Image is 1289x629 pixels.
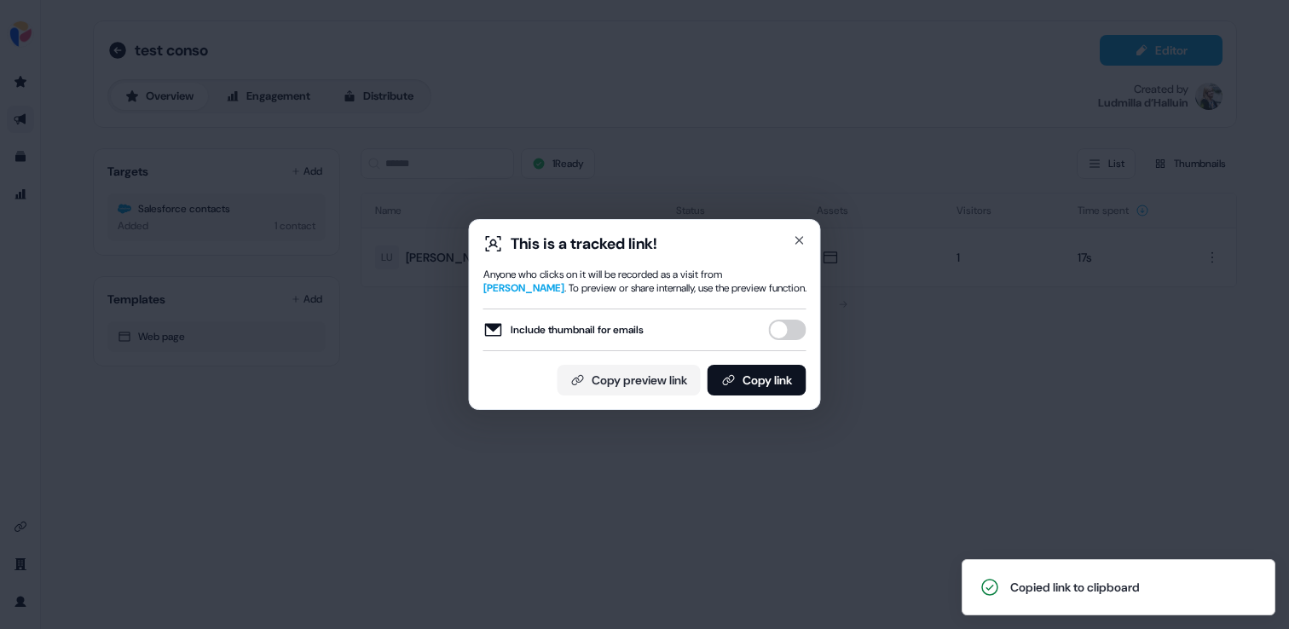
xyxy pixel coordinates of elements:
[708,365,806,395] button: Copy link
[1010,579,1140,596] div: Copied link to clipboard
[483,320,644,340] label: Include thumbnail for emails
[483,268,806,295] div: Anyone who clicks on it will be recorded as a visit from . To preview or share internally, use th...
[558,365,701,395] button: Copy preview link
[511,234,657,254] div: This is a tracked link!
[483,281,564,295] span: [PERSON_NAME]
